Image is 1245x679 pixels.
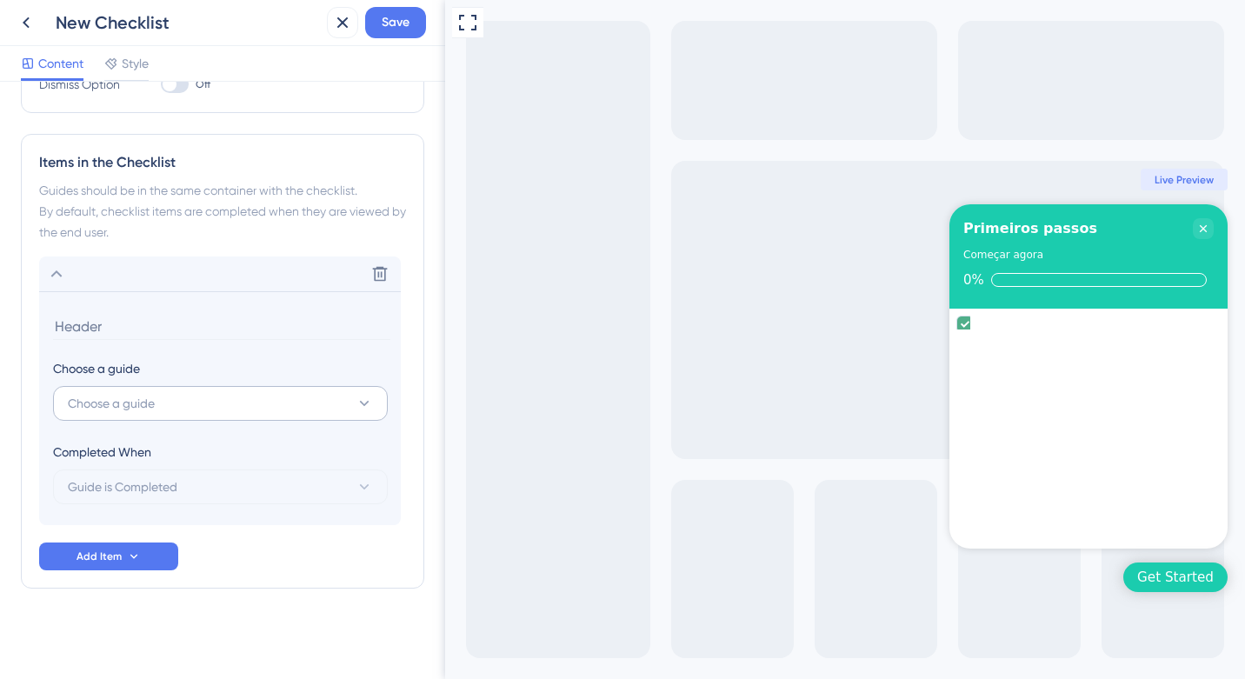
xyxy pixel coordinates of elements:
span: Content [38,53,83,74]
div: Começar agora [518,246,598,263]
div: Open Get Started checklist [678,563,782,592]
div: undefined is complete. [511,316,776,333]
span: Live Preview [709,173,769,187]
button: Save [365,7,426,38]
div: Checklist Container [504,204,782,549]
span: Style [122,53,149,74]
div: Close Checklist [748,218,769,239]
span: Guide is Completed [68,476,177,497]
button: Add Item [39,543,178,570]
button: Guide is Completed [53,469,388,504]
div: New Checklist [56,10,320,35]
div: Checklist progress: 0% [518,272,769,288]
button: Choose a guide [53,386,388,421]
div: Primeiros passos [518,218,652,239]
div: Guides should be in the same container with the checklist. By default, checklist items are comple... [39,180,406,243]
div: Get Started [692,569,769,586]
div: 0% [518,272,539,288]
span: Choose a guide [68,393,155,414]
span: Add Item [77,549,122,563]
div: Items in the Checklist [39,152,406,173]
div: Dismiss Option [39,74,126,95]
div: Completed When [53,442,388,463]
span: Off [196,77,210,91]
div: Checklist items [504,309,782,550]
input: Header [53,313,390,340]
div: Choose a guide [53,358,387,379]
span: Save [382,12,409,33]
